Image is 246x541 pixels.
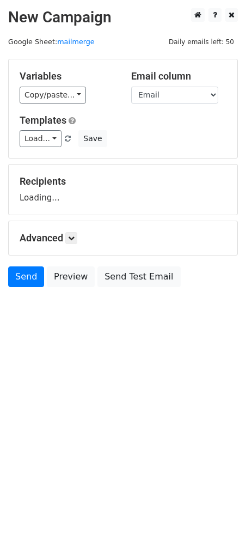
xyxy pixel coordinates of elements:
[20,70,115,82] h5: Variables
[20,175,226,204] div: Loading...
[78,130,107,147] button: Save
[165,38,238,46] a: Daily emails left: 50
[57,38,95,46] a: mailmerge
[47,266,95,287] a: Preview
[20,175,226,187] h5: Recipients
[20,232,226,244] h5: Advanced
[131,70,226,82] h5: Email column
[20,87,86,104] a: Copy/paste...
[8,266,44,287] a: Send
[165,36,238,48] span: Daily emails left: 50
[20,130,61,147] a: Load...
[8,8,238,27] h2: New Campaign
[97,266,180,287] a: Send Test Email
[8,38,95,46] small: Google Sheet:
[20,114,66,126] a: Templates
